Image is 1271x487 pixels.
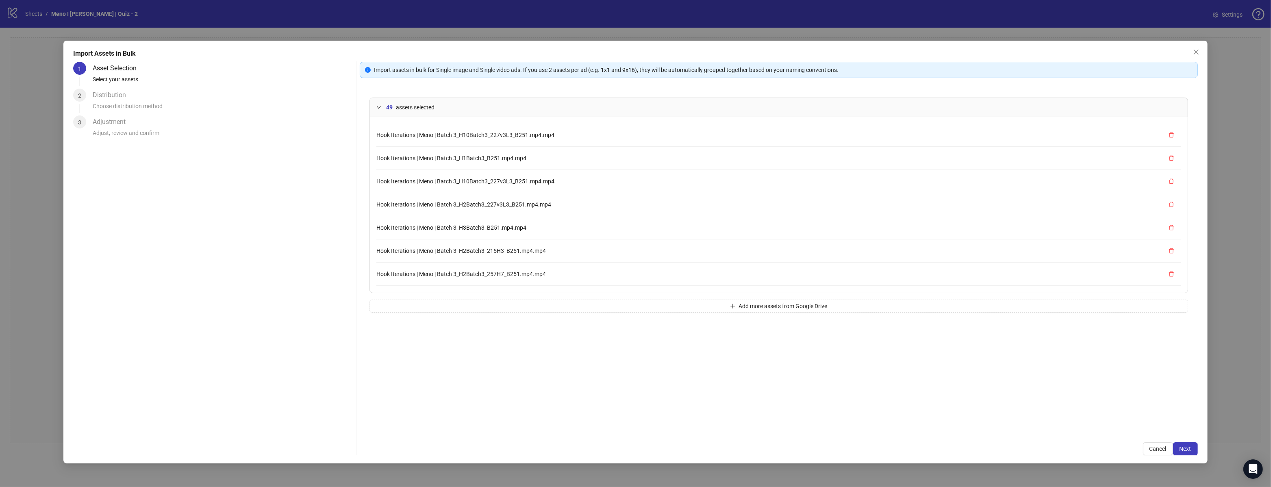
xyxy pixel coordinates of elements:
[376,178,554,185] span: Hook Iterations | Meno | Batch 3_H10Batch3_227v3L3_B251.mp4.mp4
[370,98,1188,117] div: 49assets selected
[1169,271,1174,277] span: delete
[93,75,352,89] div: Select your assets
[93,62,143,75] div: Asset Selection
[93,102,352,115] div: Choose distribution method
[376,105,381,110] span: expanded
[1169,202,1174,207] span: delete
[1143,442,1173,455] button: Cancel
[1169,178,1174,184] span: delete
[93,115,132,128] div: Adjustment
[1180,446,1191,452] span: Next
[374,65,1193,74] div: Import assets in bulk for Single image and Single video ads. If you use 2 assets per ad (e.g. 1x1...
[376,224,526,231] span: Hook Iterations | Meno | Batch 3_H3Batch3_B251.mp4.mp4
[1193,49,1199,55] span: close
[78,92,81,99] span: 2
[376,201,551,208] span: Hook Iterations | Meno | Batch 3_H2Batch3_227v3L3_B251.mp4.mp4
[1169,132,1174,138] span: delete
[1169,225,1174,230] span: delete
[369,300,1188,313] button: Add more assets from Google Drive
[73,49,1197,59] div: Import Assets in Bulk
[93,89,133,102] div: Distribution
[396,103,435,112] span: assets selected
[78,119,81,126] span: 3
[1243,459,1263,479] div: Open Intercom Messenger
[376,248,546,254] span: Hook Iterations | Meno | Batch 3_H2Batch3_215H3_B251.mp4.mp4
[376,155,526,161] span: Hook Iterations | Meno | Batch 3_H1Batch3_B251.mp4.mp4
[1149,446,1167,452] span: Cancel
[93,128,352,142] div: Adjust, review and confirm
[376,132,554,138] span: Hook Iterations | Meno | Batch 3_H10Batch3_227v3L3_B251.mp4.mp4
[1190,46,1203,59] button: Close
[365,67,371,73] span: info-circle
[1169,155,1174,161] span: delete
[1173,442,1198,455] button: Next
[386,103,393,112] span: 49
[78,65,81,72] span: 1
[1169,248,1174,254] span: delete
[739,303,828,309] span: Add more assets from Google Drive
[376,271,546,277] span: Hook Iterations | Meno | Batch 3_H2Batch3_257H7_B251.mp4.mp4
[730,303,736,309] span: plus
